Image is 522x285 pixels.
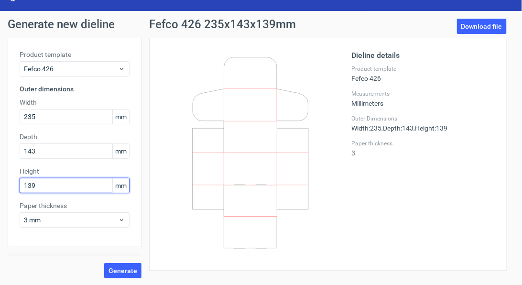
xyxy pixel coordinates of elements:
[112,110,129,124] span: mm
[20,84,130,94] h3: Outer dimensions
[351,90,495,107] div: Millimeters
[351,115,495,122] label: Outer Dimensions
[112,144,129,158] span: mm
[381,124,413,132] span: , Depth : 143
[351,140,495,157] div: 3
[8,19,514,30] h1: Generate new dieline
[457,19,507,34] a: Download file
[351,90,495,98] label: Measurements
[413,124,447,132] span: , Height : 139
[351,140,495,147] label: Paper thickness
[24,64,118,74] span: Fefco 426
[351,65,495,73] label: Product template
[351,50,495,61] h2: Dieline details
[20,166,130,176] label: Height
[20,201,130,210] label: Paper thickness
[351,124,381,132] span: Width : 235
[20,98,130,107] label: Width
[20,132,130,142] label: Depth
[104,263,141,278] button: Generate
[149,19,296,30] h1: Fefco 426 235x143x139mm
[24,215,118,225] span: 3 mm
[109,267,137,274] span: Generate
[351,65,495,82] div: Fefco 426
[112,178,129,193] span: mm
[20,50,130,59] label: Product template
